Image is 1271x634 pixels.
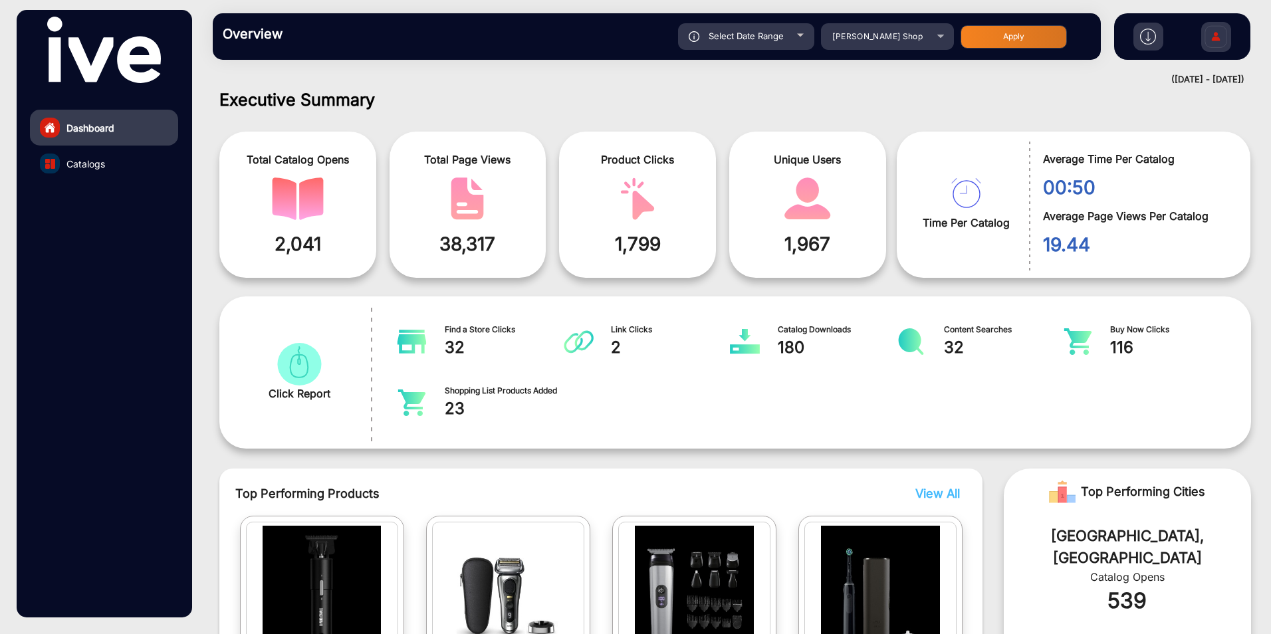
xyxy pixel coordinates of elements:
[273,343,325,385] img: catalog
[1081,478,1205,505] span: Top Performing Cities
[1110,324,1230,336] span: Buy Now Clicks
[30,110,178,146] a: Dashboard
[1110,336,1230,360] span: 116
[47,17,160,83] img: vmg-logo
[219,90,1251,110] h1: Executive Summary
[1043,208,1230,224] span: Average Page Views Per Catalog
[569,230,706,258] span: 1,799
[961,25,1067,49] button: Apply
[445,397,564,421] span: 23
[66,157,105,171] span: Catalogs
[45,159,55,169] img: catalog
[1043,173,1230,201] span: 00:50
[223,26,409,42] h3: Overview
[1049,478,1076,505] img: Rank image
[944,336,1064,360] span: 32
[915,486,960,500] span: View All
[445,385,564,397] span: Shopping List Products Added
[269,385,330,401] span: Click Report
[272,177,324,220] img: catalog
[709,31,784,41] span: Select Date Range
[1024,569,1231,585] div: Catalog Opens
[944,324,1064,336] span: Content Searches
[445,336,564,360] span: 32
[896,328,926,355] img: catalog
[1024,585,1231,617] div: 539
[778,324,897,336] span: Catalog Downloads
[1024,525,1231,569] div: [GEOGRAPHIC_DATA], [GEOGRAPHIC_DATA]
[199,73,1244,86] div: ([DATE] - [DATE])
[445,324,564,336] span: Find a Store Clicks
[951,178,981,208] img: catalog
[611,336,731,360] span: 2
[1140,29,1156,45] img: h2download.svg
[400,230,536,258] span: 38,317
[778,336,897,360] span: 180
[912,484,957,502] button: View All
[229,152,366,167] span: Total Catalog Opens
[832,31,923,41] span: [PERSON_NAME] Shop
[730,328,760,355] img: catalog
[569,152,706,167] span: Product Clicks
[397,328,427,355] img: catalog
[1043,231,1230,259] span: 19.44
[739,152,876,167] span: Unique Users
[397,389,427,416] img: catalog
[1063,328,1093,355] img: catalog
[689,31,700,42] img: icon
[441,177,493,220] img: catalog
[400,152,536,167] span: Total Page Views
[564,328,594,355] img: catalog
[235,484,793,502] span: Top Performing Products
[782,177,834,220] img: catalog
[1043,151,1230,167] span: Average Time Per Catalog
[739,230,876,258] span: 1,967
[612,177,663,220] img: catalog
[30,146,178,181] a: Catalogs
[66,121,114,135] span: Dashboard
[611,324,731,336] span: Link Clicks
[1202,15,1230,62] img: Sign%20Up.svg
[44,122,56,134] img: home
[229,230,366,258] span: 2,041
